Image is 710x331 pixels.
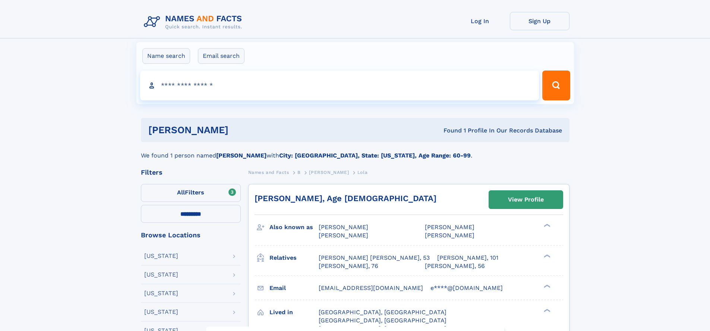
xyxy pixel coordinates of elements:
[319,224,368,231] span: [PERSON_NAME]
[269,282,319,294] h3: Email
[216,152,266,159] b: [PERSON_NAME]
[144,253,178,259] div: [US_STATE]
[542,253,551,258] div: ❯
[248,168,289,177] a: Names and Facts
[198,48,244,64] label: Email search
[148,125,336,135] h1: [PERSON_NAME]
[269,252,319,264] h3: Relatives
[319,232,368,239] span: [PERSON_NAME]
[141,12,248,32] img: Logo Names and Facts
[336,127,562,135] div: Found 1 Profile In Our Records Database
[141,232,241,238] div: Browse Locations
[297,170,301,175] span: B
[141,142,569,160] div: We found 1 person named with .
[489,191,563,209] a: View Profile
[297,168,301,177] a: B
[425,232,474,239] span: [PERSON_NAME]
[269,306,319,319] h3: Lived in
[450,12,510,30] a: Log In
[319,309,446,316] span: [GEOGRAPHIC_DATA], [GEOGRAPHIC_DATA]
[144,272,178,278] div: [US_STATE]
[309,170,349,175] span: [PERSON_NAME]
[319,317,446,324] span: [GEOGRAPHIC_DATA], [GEOGRAPHIC_DATA]
[309,168,349,177] a: [PERSON_NAME]
[510,12,569,30] a: Sign Up
[255,194,436,203] a: [PERSON_NAME], Age [DEMOGRAPHIC_DATA]
[142,48,190,64] label: Name search
[144,309,178,315] div: [US_STATE]
[425,224,474,231] span: [PERSON_NAME]
[542,284,551,288] div: ❯
[542,223,551,228] div: ❯
[542,71,570,100] button: Search Button
[357,170,367,175] span: Lola
[319,262,378,270] a: [PERSON_NAME], 76
[144,290,178,296] div: [US_STATE]
[508,191,544,208] div: View Profile
[319,254,430,262] a: [PERSON_NAME] [PERSON_NAME], 53
[279,152,471,159] b: City: [GEOGRAPHIC_DATA], State: [US_STATE], Age Range: 60-99
[319,284,423,291] span: [EMAIL_ADDRESS][DOMAIN_NAME]
[437,254,498,262] a: [PERSON_NAME], 101
[140,71,539,100] input: search input
[141,169,241,176] div: Filters
[141,184,241,202] label: Filters
[269,221,319,234] h3: Also known as
[542,308,551,313] div: ❯
[177,189,185,196] span: All
[425,262,485,270] a: [PERSON_NAME], 56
